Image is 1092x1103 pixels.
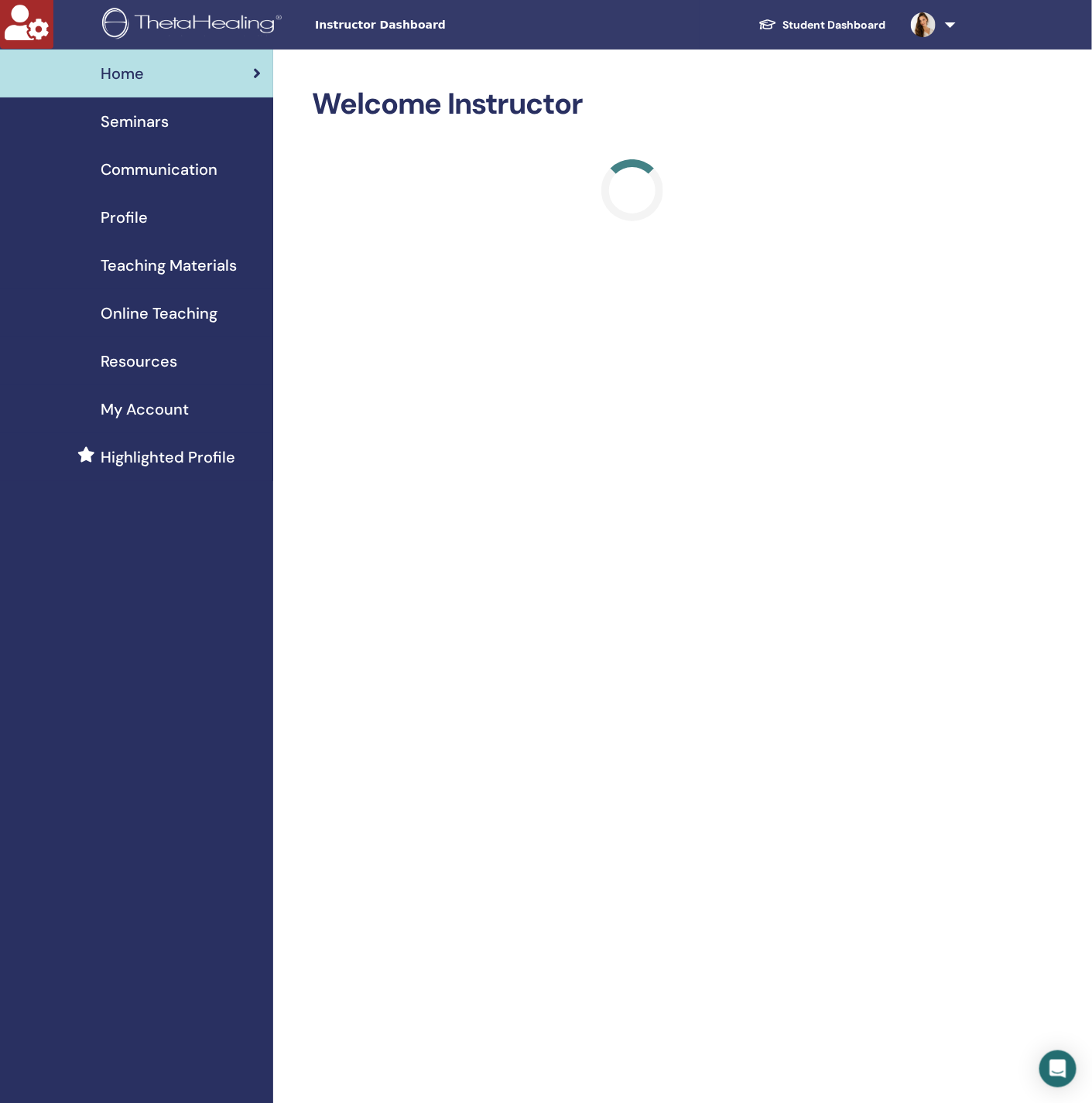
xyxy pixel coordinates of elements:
span: My Account [101,398,189,421]
span: Highlighted Profile [101,446,235,469]
span: Communication [101,158,217,181]
a: Student Dashboard [746,11,899,39]
span: Profile [101,206,148,229]
img: logo.png [102,8,287,43]
span: Home [101,62,144,85]
span: Seminars [101,110,169,133]
div: Open Intercom Messenger [1039,1050,1077,1088]
span: Online Teaching [101,302,217,325]
span: Teaching Materials [101,254,237,277]
h2: Welcome Instructor [312,87,953,122]
span: Instructor Dashboard [315,17,547,33]
span: Resources [101,350,177,373]
img: default.jpg [911,12,936,37]
img: graduation-cap-white.svg [758,18,777,31]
